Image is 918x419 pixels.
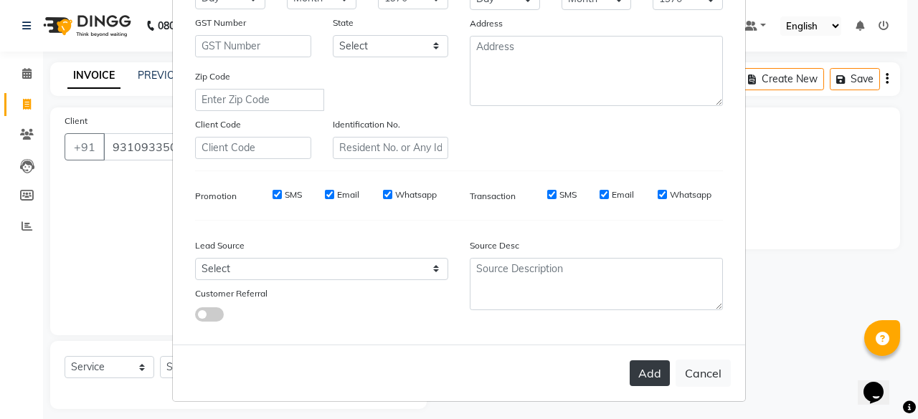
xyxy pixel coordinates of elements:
[195,137,311,159] input: Client Code
[333,16,354,29] label: State
[470,239,519,252] label: Source Desc
[195,118,241,131] label: Client Code
[195,287,268,300] label: Customer Referral
[559,188,577,201] label: SMS
[333,137,449,159] input: Resident No. or Any Id
[195,89,324,111] input: Enter Zip Code
[333,118,400,131] label: Identification No.
[195,239,245,252] label: Lead Source
[470,190,516,203] label: Transaction
[285,188,302,201] label: SMS
[676,360,731,387] button: Cancel
[195,16,246,29] label: GST Number
[858,362,904,405] iframe: chat widget
[670,188,711,201] label: Whatsapp
[337,188,359,201] label: Email
[195,70,230,83] label: Zip Code
[630,360,670,386] button: Add
[195,35,311,57] input: GST Number
[612,188,634,201] label: Email
[395,188,437,201] label: Whatsapp
[470,17,503,30] label: Address
[195,190,237,203] label: Promotion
